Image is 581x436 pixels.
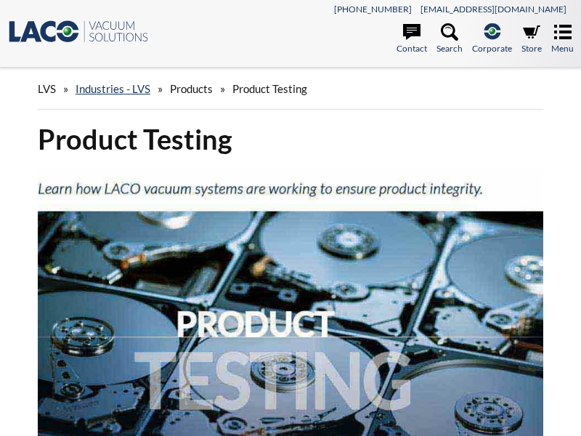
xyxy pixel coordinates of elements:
a: Menu [551,23,574,55]
a: [EMAIL_ADDRESS][DOMAIN_NAME] [420,4,566,15]
span: Corporate [472,41,512,55]
span: LVS [38,82,56,95]
a: Industries - LVS [76,82,150,95]
a: Store [521,23,542,55]
h1: Product Testing [38,121,543,157]
div: » » » [38,68,543,110]
a: Contact [397,23,427,55]
span: Product Testing [232,82,307,95]
span: Products [170,82,213,95]
a: Search [436,23,463,55]
a: [PHONE_NUMBER] [334,4,412,15]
